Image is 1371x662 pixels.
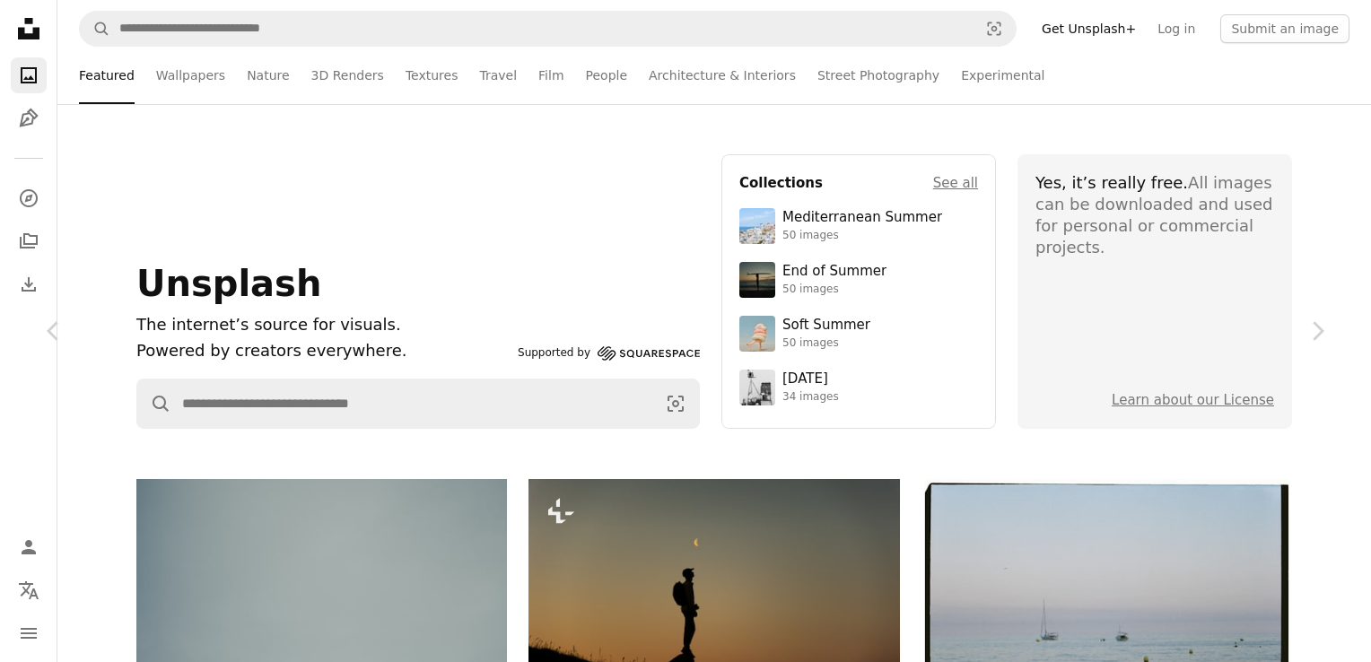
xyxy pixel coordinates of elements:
[1035,172,1274,258] div: All images can be downloaded and used for personal or commercial projects.
[518,343,700,364] a: Supported by
[1147,14,1206,43] a: Log in
[782,283,886,297] div: 50 images
[538,47,563,104] a: Film
[973,12,1016,46] button: Visual search
[739,370,978,405] a: [DATE]34 images
[11,100,47,136] a: Illustrations
[817,47,939,104] a: Street Photography
[80,12,110,46] button: Search Unsplash
[79,11,1017,47] form: Find visuals sitewide
[1220,14,1349,43] button: Submit an image
[739,208,978,244] a: Mediterranean Summer50 images
[739,262,775,298] img: premium_photo-1754398386796-ea3dec2a6302
[528,594,899,610] a: Silhouette of a hiker looking at the moon at sunset.
[649,47,796,104] a: Architecture & Interiors
[137,379,171,428] button: Search Unsplash
[11,615,47,651] button: Menu
[586,47,628,104] a: People
[782,370,839,388] div: [DATE]
[1035,173,1188,192] span: Yes, it’s really free.
[739,172,823,194] h4: Collections
[156,47,225,104] a: Wallpapers
[933,172,978,194] a: See all
[739,316,978,352] a: Soft Summer50 images
[136,263,321,304] span: Unsplash
[739,370,775,405] img: photo-1682590564399-95f0109652fe
[311,47,384,104] a: 3D Renders
[782,336,870,351] div: 50 images
[11,572,47,608] button: Language
[921,595,1292,611] a: Two sailboats on calm ocean water at dusk
[782,390,839,405] div: 34 images
[1031,14,1147,43] a: Get Unsplash+
[652,379,699,428] button: Visual search
[247,47,289,104] a: Nature
[11,223,47,259] a: Collections
[782,209,942,227] div: Mediterranean Summer
[1263,245,1371,417] a: Next
[739,262,978,298] a: End of Summer50 images
[136,338,511,364] p: Powered by creators everywhere.
[739,208,775,244] img: premium_photo-1688410049290-d7394cc7d5df
[739,316,775,352] img: premium_photo-1749544311043-3a6a0c8d54af
[11,57,47,93] a: Photos
[11,529,47,565] a: Log in / Sign up
[782,229,942,243] div: 50 images
[1112,392,1274,408] a: Learn about our License
[782,317,870,335] div: Soft Summer
[11,180,47,216] a: Explore
[479,47,517,104] a: Travel
[136,312,511,338] h1: The internet’s source for visuals.
[782,263,886,281] div: End of Summer
[961,47,1044,104] a: Experimental
[136,379,700,429] form: Find visuals sitewide
[406,47,458,104] a: Textures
